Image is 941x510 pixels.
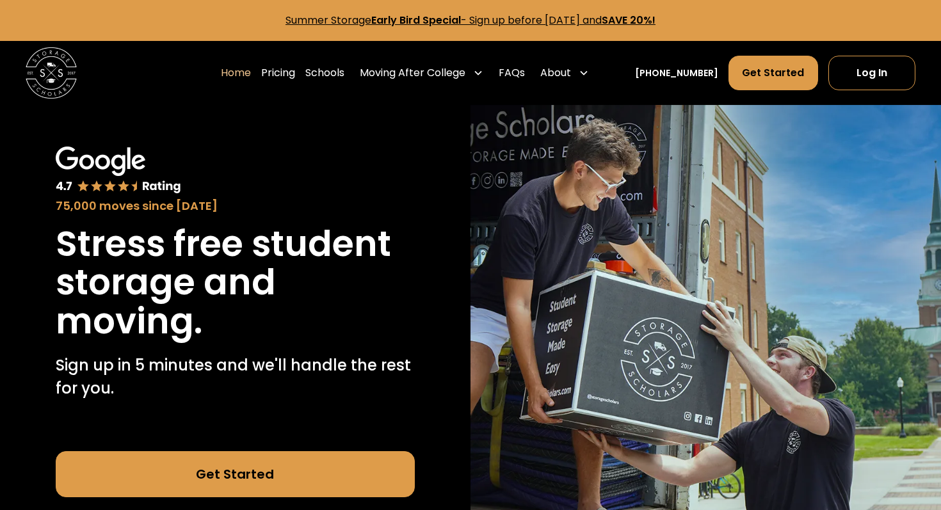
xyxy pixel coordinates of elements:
[221,55,251,91] a: Home
[535,55,594,91] div: About
[635,67,718,80] a: [PHONE_NUMBER]
[540,65,571,81] div: About
[286,13,655,28] a: Summer StorageEarly Bird Special- Sign up before [DATE] andSAVE 20%!
[602,13,655,28] strong: SAVE 20%!
[56,147,182,195] img: Google 4.7 star rating
[728,56,817,90] a: Get Started
[305,55,344,91] a: Schools
[828,56,915,90] a: Log In
[371,13,461,28] strong: Early Bird Special
[499,55,525,91] a: FAQs
[355,55,488,91] div: Moving After College
[26,47,77,99] img: Storage Scholars main logo
[56,451,415,497] a: Get Started
[261,55,295,91] a: Pricing
[56,197,415,214] div: 75,000 moves since [DATE]
[56,225,415,341] h1: Stress free student storage and moving.
[360,65,465,81] div: Moving After College
[56,354,415,400] p: Sign up in 5 minutes and we'll handle the rest for you.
